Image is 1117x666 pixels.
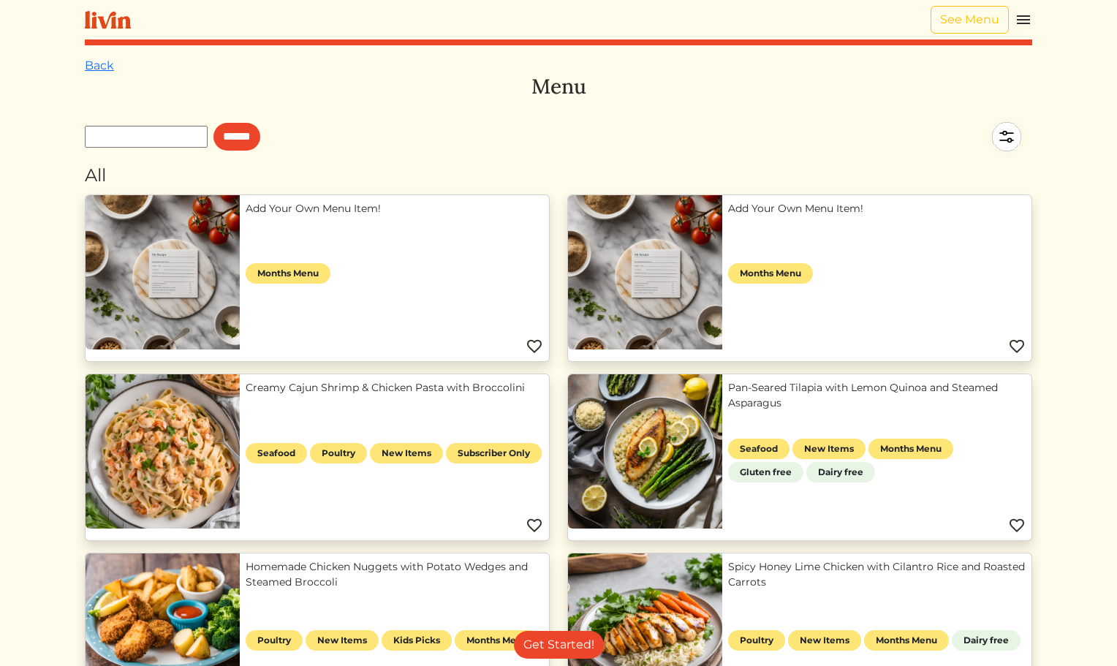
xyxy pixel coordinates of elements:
[526,517,543,534] img: Favorite menu item
[981,111,1032,162] img: filter-5a7d962c2457a2d01fc3f3b070ac7679cf81506dd4bc827d76cf1eb68fb85cd7.svg
[526,338,543,355] img: Favorite menu item
[1008,517,1026,534] img: Favorite menu item
[728,380,1026,411] a: Pan-Seared Tilapia with Lemon Quinoa and Steamed Asparagus
[246,201,543,216] a: Add Your Own Menu Item!
[85,11,131,29] img: livin-logo-a0d97d1a881af30f6274990eb6222085a2533c92bbd1e4f22c21b4f0d0e3210c.svg
[85,75,1032,99] h3: Menu
[931,6,1009,34] a: See Menu
[1008,338,1026,355] img: Favorite menu item
[85,162,1032,189] div: All
[85,58,114,72] a: Back
[728,201,1026,216] a: Add Your Own Menu Item!
[728,559,1026,590] a: Spicy Honey Lime Chicken with Cilantro Rice and Roasted Carrots
[246,380,543,396] a: Creamy Cajun Shrimp & Chicken Pasta with Broccolini
[1015,11,1032,29] img: menu_hamburger-cb6d353cf0ecd9f46ceae1c99ecbeb4a00e71ca567a856bd81f57e9d8c17bb26.svg
[246,559,543,590] a: Homemade Chicken Nuggets with Potato Wedges and Steamed Broccoli
[514,631,604,659] a: Get Started!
